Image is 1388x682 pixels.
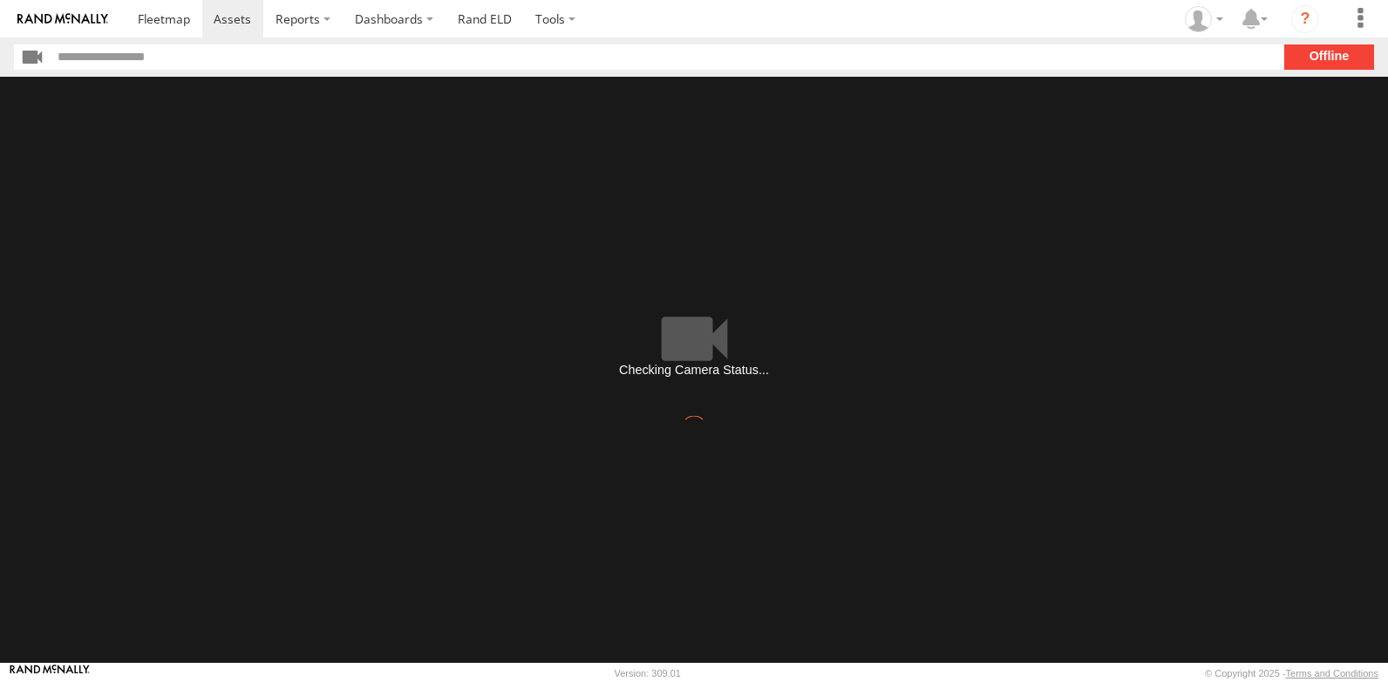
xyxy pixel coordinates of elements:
div: © Copyright 2025 - [1205,668,1378,679]
div: Victor Calcano Jr [1179,6,1229,32]
a: Terms and Conditions [1286,668,1378,679]
img: rand-logo.svg [17,13,108,25]
a: Visit our Website [10,665,90,682]
i: ? [1291,5,1319,33]
div: Version: 309.01 [615,668,681,679]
